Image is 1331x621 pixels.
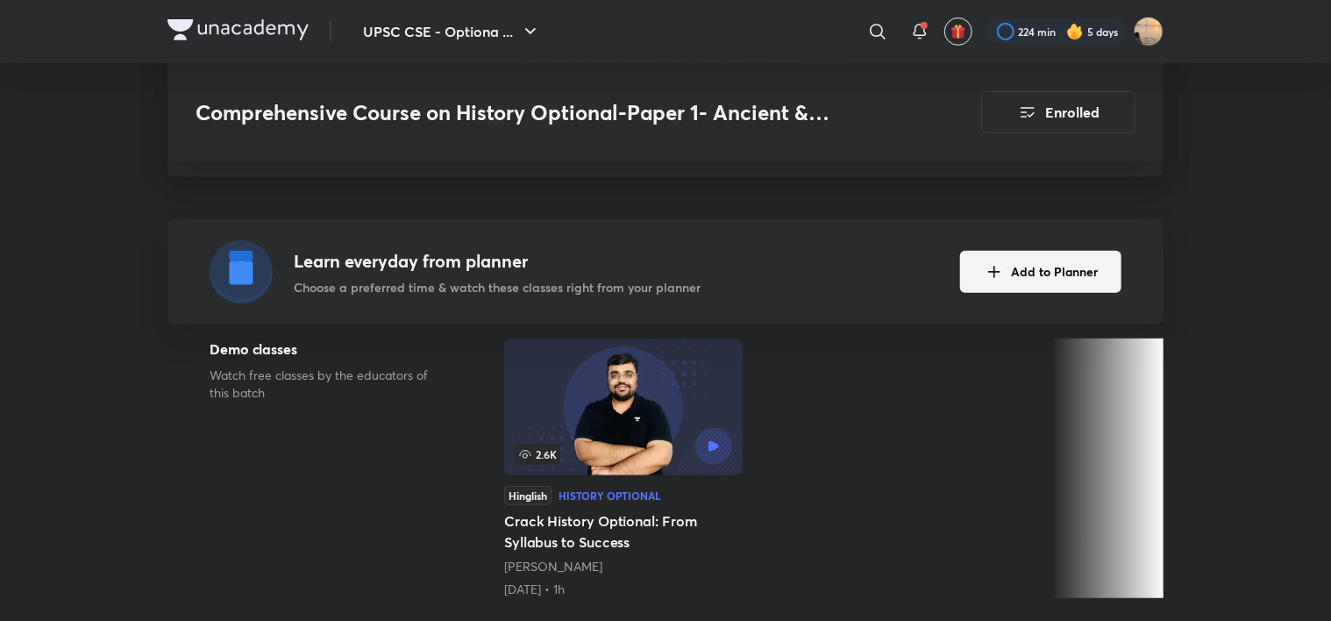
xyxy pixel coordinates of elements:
a: [PERSON_NAME] [504,558,602,575]
img: Snatashree Punyatoya [1134,17,1164,46]
div: 6th Jul • 1h [504,581,743,598]
div: Hinglish [504,486,552,505]
button: UPSC CSE - Optiona ... [352,14,552,49]
a: 2.6KHinglishHistory OptionalCrack History Optional: From Syllabus to Success[PERSON_NAME][DATE] • 1h [504,339,743,598]
p: Choose a preferred time & watch these classes right from your planner [294,278,701,296]
div: History Optional [559,490,661,501]
h5: Crack History Optional: From Syllabus to Success [504,510,743,553]
h3: Comprehensive Course on History Optional-Paper 1- Ancient & Medieval [GEOGRAPHIC_DATA] [196,100,882,125]
h5: Demo classes [210,339,448,360]
img: Company Logo [167,19,309,40]
img: streak [1066,23,1084,40]
div: Pratik Nayak [504,558,743,575]
h4: Learn everyday from planner [294,248,701,275]
button: Add to Planner [960,251,1121,293]
button: Enrolled [981,91,1135,133]
span: 2.6K [515,444,560,465]
button: avatar [944,18,972,46]
img: avatar [950,24,966,39]
a: Crack History Optional: From Syllabus to Success [504,339,743,598]
a: Company Logo [167,19,309,45]
p: Watch free classes by the educators of this batch [210,367,448,402]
